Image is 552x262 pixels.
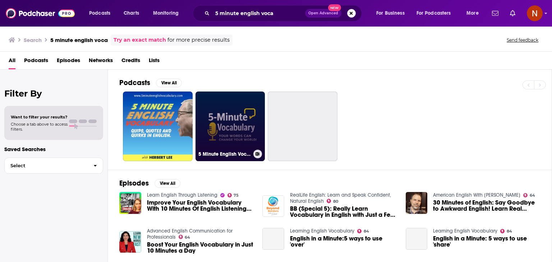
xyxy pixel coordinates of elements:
button: View All [155,179,180,188]
a: Boost Your English Vocabulary in Just 10 Minutes a Day [147,242,254,254]
a: Episodes [57,55,80,69]
img: Improve Your English Vocabulary With 10 Minutes Of English Listening Practice Ep 596 [119,192,141,214]
a: 30 Minutes of English: Say Goodbye to Awkward English! Learn Real American Kitchen Vocabulary [433,200,540,212]
img: 30 Minutes of English: Say Goodbye to Awkward English! Learn Real American Kitchen Vocabulary [406,192,428,214]
a: RealLife English: Learn and Speak Confident, Natural English [290,192,391,204]
a: 64 [179,235,190,239]
span: 64 [185,236,190,239]
span: Select [5,163,88,168]
span: Monitoring [153,8,179,18]
a: Improve Your English Vocabulary With 10 Minutes Of English Listening Practice Ep 596 [147,200,254,212]
button: open menu [84,8,120,19]
input: Search podcasts, credits, & more... [212,8,305,19]
h2: Episodes [119,179,149,188]
button: Send feedback [505,37,540,43]
a: BB (Special 5): Really Learn Vocabulary in English with Just a Few Minutes a Day [290,206,397,218]
span: Logged in as AdelNBM [527,5,543,21]
span: Want to filter your results? [11,114,68,120]
a: 80 [327,199,338,203]
span: 84 [507,230,512,233]
a: 75 [227,193,239,197]
button: open menu [148,8,188,19]
span: 80 [333,200,338,203]
a: EpisodesView All [119,179,180,188]
span: Choose a tab above to access filters. [11,122,68,132]
span: More [466,8,479,18]
a: Learning English Vocabulary [290,228,354,234]
img: BB (Special 5): Really Learn Vocabulary in English with Just a Few Minutes a Day [262,195,284,217]
h2: Filter By [4,88,103,99]
a: Podcasts [24,55,48,69]
img: Podchaser - Follow, Share and Rate Podcasts [6,6,75,20]
h3: 5 minute english voca [50,37,108,43]
span: For Business [376,8,405,18]
a: English in a Minute: 5 ways to use 'share' [433,235,540,248]
span: Podcasts [89,8,110,18]
a: Advanced English Communication for Professionals [147,228,233,240]
h2: Podcasts [119,78,150,87]
button: Open AdvancedNew [305,9,341,18]
span: For Podcasters [417,8,451,18]
a: Lists [149,55,160,69]
button: open menu [371,8,414,19]
span: 84 [364,230,369,233]
a: Try an exact match [114,36,166,44]
span: Charts [124,8,139,18]
a: Credits [121,55,140,69]
div: Search podcasts, credits, & more... [199,5,369,22]
a: All [9,55,15,69]
h3: 5 Minute English Vocabulary Show [198,151,250,157]
a: PodcastsView All [119,78,182,87]
span: New [328,4,341,11]
a: 5 Minute English Vocabulary Show [195,92,265,161]
button: View All [156,79,182,87]
a: Learning English Vocabulary [433,228,497,234]
a: 84 [357,229,369,233]
img: User Profile [527,5,543,21]
a: Show notifications dropdown [507,7,518,19]
p: Saved Searches [4,146,103,153]
button: open menu [461,8,488,19]
a: English in a Minute:5 ways to use 'over' [290,235,397,248]
a: Learn English Through Listening [147,192,217,198]
button: Show profile menu [527,5,543,21]
span: 64 [530,194,535,197]
a: English in a Minute:5 ways to use 'over' [262,228,284,250]
button: open menu [412,8,461,19]
img: Boost Your English Vocabulary in Just 10 Minutes a Day [119,231,141,253]
span: for more precise results [167,36,230,44]
span: 75 [234,194,239,197]
a: American English With Brent [433,192,520,198]
button: Select [4,158,103,174]
a: Networks [89,55,113,69]
a: Show notifications dropdown [489,7,501,19]
a: 84 [500,229,512,233]
h3: Search [24,37,42,43]
a: English in a Minute: 5 ways to use 'share' [406,228,428,250]
a: Charts [119,8,143,19]
span: Open Advanced [308,11,338,15]
a: 64 [523,193,535,197]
